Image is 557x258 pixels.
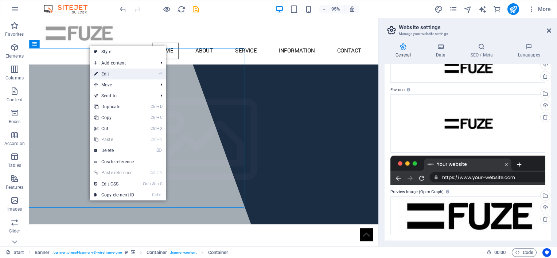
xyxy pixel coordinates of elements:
[90,145,139,156] a: ⌦Delete
[8,163,21,168] p: Tables
[509,5,517,13] i: Publish
[507,3,519,15] button: publish
[6,248,24,257] a: Click to cancel selection. Double-click to open Pages
[330,5,342,13] h6: 95%
[390,54,545,83] div: IMG-20231020-WA0004-xicBRzUiYhXf0A_84L2j3Q.jpg
[159,192,162,197] i: I
[152,192,158,197] i: Ctrl
[90,189,139,200] a: CtrlICopy element ID
[435,5,443,13] i: Design (Ctrl+Alt+Y)
[149,181,156,186] i: Alt
[390,86,545,94] label: Favicon
[319,5,345,13] button: 95%
[35,248,50,257] span: Click to select. Double-click to edit
[90,58,155,69] span: Add content
[157,181,162,186] i: C
[151,126,156,131] i: Ctrl
[149,170,155,175] i: Ctrl
[478,5,487,13] button: text_generator
[90,134,139,145] a: CtrlVPaste
[399,24,551,31] h2: Website settings
[487,248,506,257] h6: Session time
[156,170,159,175] i: ⇧
[177,5,186,13] button: reload
[177,5,186,13] i: Reload page
[151,115,156,120] i: Ctrl
[90,79,155,90] span: Move
[385,43,425,58] h4: General
[52,248,122,257] span: . banner .preset-banner-v3-wireframe-one
[5,75,24,81] p: Columns
[494,248,506,257] span: 00 00
[5,31,24,37] p: Favorites
[449,5,457,13] i: Pages (Ctrl+Alt+S)
[90,69,139,79] a: ⏎Edit
[42,5,97,13] img: Editor Logo
[90,167,139,178] a: Ctrl⇧VPaste reference
[5,53,24,59] p: Elements
[143,181,149,186] i: Ctrl
[449,5,458,13] button: pages
[512,248,537,257] button: Code
[515,248,533,257] span: Code
[131,250,135,254] i: This element contains a background
[459,43,507,58] h4: SEO / Meta
[90,156,166,167] a: Create reference
[156,148,162,153] i: ⌦
[90,123,139,134] a: CtrlXCut
[525,3,554,15] button: More
[147,248,167,257] span: Click to select. Double-click to edit
[349,6,355,12] i: On resize automatically adjust zoom level to fit chosen device.
[157,115,162,120] i: C
[493,5,501,13] i: Commerce
[90,46,166,57] a: Style
[35,248,229,257] nav: breadcrumb
[7,97,23,103] p: Content
[528,5,551,13] span: More
[192,5,200,13] i: Save (Ctrl+S)
[159,71,162,76] i: ⏎
[118,5,127,13] button: undo
[542,248,551,257] button: Usercentrics
[191,5,200,13] button: save
[4,141,25,146] p: Accordion
[90,90,155,101] a: Send to
[493,5,502,13] button: commerce
[90,101,139,112] a: CtrlDDuplicate
[425,43,459,58] h4: Data
[90,112,139,123] a: CtrlCCopy
[390,196,545,235] div: IMG-20231020-WA0004.jpg
[390,94,545,153] div: IMG-20231020-WA0004.png
[90,179,139,189] a: CtrlAltCEdit CSS
[464,5,472,13] button: navigator
[499,250,500,255] span: :
[507,43,551,58] h4: Languages
[208,248,229,257] span: Click to select. Double-click to edit
[157,137,162,142] i: V
[151,104,156,109] i: Ctrl
[151,137,156,142] i: Ctrl
[399,31,537,37] h3: Manage your website settings
[9,119,21,125] p: Boxes
[170,248,196,257] span: . banner-content
[435,5,443,13] button: design
[157,126,162,131] i: X
[160,170,162,175] i: V
[119,5,127,13] i: Undo: Change colors (Ctrl+Z)
[9,228,20,234] p: Slider
[162,5,171,13] button: Click here to leave preview mode and continue editing
[125,250,128,254] i: This element is a customizable preset
[6,184,23,190] p: Features
[478,5,487,13] i: AI Writer
[157,104,162,109] i: D
[7,206,22,212] p: Images
[464,5,472,13] i: Navigator
[390,188,545,196] label: Preview Image (Open Graph)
